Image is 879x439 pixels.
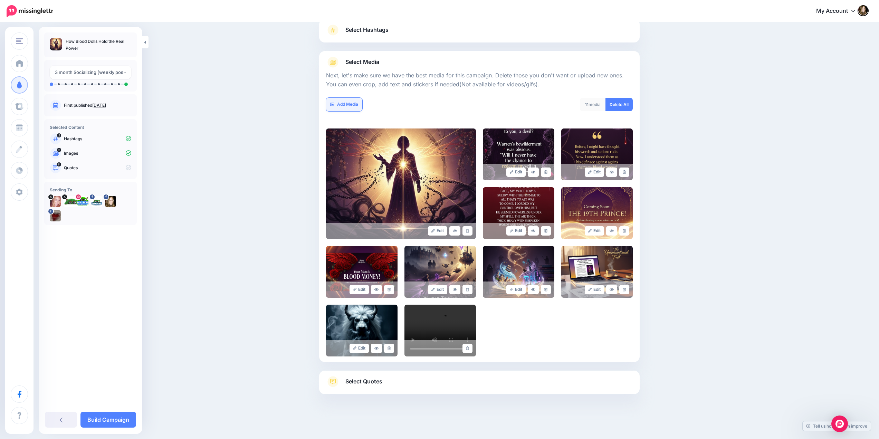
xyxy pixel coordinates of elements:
[91,83,93,85] li: A post will be sent on day 51
[7,5,53,17] img: Missinglettr
[506,226,526,236] a: Edit
[78,83,80,85] li: A post will be sent on day 33
[350,285,369,294] a: Edit
[326,25,633,42] a: Select Hashtags
[831,416,848,432] div: Open Intercom Messenger
[65,83,67,85] li: A post will be sent on day 15
[605,98,633,111] a: Delete All
[580,98,606,111] div: media
[483,187,554,239] img: H0EXIURMJVM4ZI2DVHSWWVNXRY47US49_large.png
[50,83,53,86] li: A post will be sent on day 0
[55,68,123,76] div: 3 month Socializing (weekly post)
[345,377,382,386] span: Select Quotes
[77,196,88,207] img: 23668510_545315325860937_6691514972213608448_n-bsa126768.jpg
[561,246,633,298] img: BGJ9UMR4171J0G8723LDR8587GF79G26_large.png
[66,38,131,52] p: How Blood Dolls Hold the Real Power
[124,83,128,86] li: A post will be sent on day 90
[16,38,23,44] img: menu.png
[326,98,362,111] a: Add Media
[326,71,633,89] p: Next, let's make sure we have the best media for this campaign. Delete those you don't want or up...
[50,125,131,130] h4: Selected Content
[404,246,476,298] img: X8MWUAOM4KZPH079JBHFMZ2LNC947BQP_large.png
[98,83,100,85] li: A post will be sent on day 60
[561,128,633,180] img: KT5LDKBFS278W31QN8MQTYDTKFH6QOE5_large.png
[803,421,871,431] a: Tell us how we can improve
[57,133,61,137] span: 2
[64,102,131,108] p: First published
[57,162,61,166] span: 14
[64,196,81,207] img: MQSQsEJ6-30810.jpeg
[326,246,398,298] img: V2S3Z50G6WMCSJ58HFW3BJN5GA7LYCVU_large.png
[428,226,448,236] a: Edit
[50,196,61,207] img: HRzsaPVm-3629.jpeg
[326,57,633,68] a: Select Media
[326,305,398,356] img: E40F3QST6K2G5YQ72EXDG1TO6ZC52HLG_large.png
[483,128,554,180] img: USHV63CNM6YFK13690L11AY5WF9R8JIP_large.png
[585,168,604,177] a: Edit
[506,285,526,294] a: Edit
[58,83,60,85] li: A post will be sent on day 7
[71,83,73,85] li: A post will be sent on day 24
[506,168,526,177] a: Edit
[561,187,633,239] img: R3A4UDVSA1OWHEGQXI0S94A624LVT0WR_large.png
[50,66,131,79] button: 3 month Socializing (weekly post)
[326,128,476,239] img: 79f07dc405caf6fc60dfdd736fc56372_large.jpg
[118,83,120,85] li: A post will be sent on day 84
[345,57,379,67] span: Select Media
[91,196,102,207] img: 15741097_1379536512076986_2282019521477070531_n-bsa45826.png
[84,83,86,85] li: A post will be sent on day 42
[428,285,448,294] a: Edit
[326,68,633,356] div: Select Media
[92,103,106,108] a: [DATE]
[585,226,604,236] a: Edit
[50,38,62,50] img: 79f07dc405caf6fc60dfdd736fc56372_thumb.jpg
[809,3,869,20] a: My Account
[585,285,604,294] a: Edit
[64,165,131,171] p: Quotes
[64,150,131,156] p: Images
[50,210,61,221] img: 293549987_461511562644616_8711008052447637941_n-bsa125342.jpg
[345,25,389,35] span: Select Hashtags
[483,246,554,298] img: VFO5969WIWV4JG6L931BE918KP6H4EMM_large.png
[50,187,131,192] h4: Sending To
[105,196,116,207] img: picture-bsa83780.png
[104,83,106,85] li: A post will be sent on day 68
[57,148,61,152] span: 11
[111,83,113,85] li: A post will be sent on day 76
[350,344,369,353] a: Edit
[64,136,131,142] p: Hashtags
[585,102,589,107] span: 11
[326,376,633,394] a: Select Quotes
